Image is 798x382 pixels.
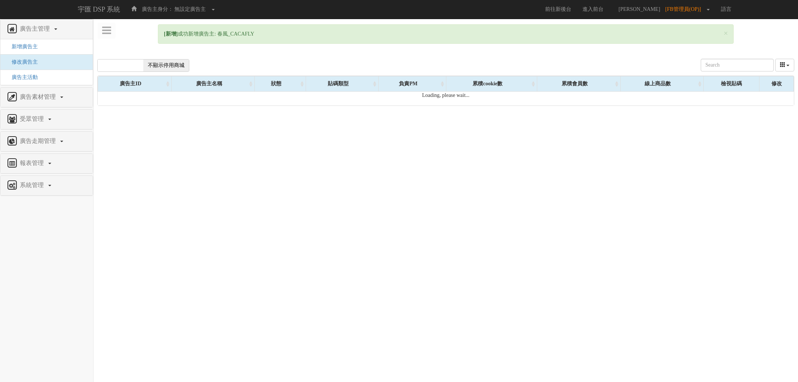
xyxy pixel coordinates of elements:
[98,76,171,91] div: 廣告主ID
[172,76,254,91] div: 廣告主名稱
[379,76,446,91] div: 負責PM
[98,92,794,106] div: Loading, please wait...
[6,135,87,147] a: 廣告走期管理
[6,180,87,192] a: 系統管理
[306,76,378,91] div: 貼碼類型
[6,44,38,49] a: 新增廣告主
[446,76,537,91] div: 累積cookie數
[6,91,87,103] a: 廣告素材管理
[701,59,774,71] input: Search
[724,30,728,37] button: Close
[6,59,38,65] a: 修改廣告主
[615,6,664,12] span: [PERSON_NAME]
[775,59,795,71] button: columns
[759,76,794,91] div: 修改
[174,6,206,12] span: 無設定廣告主
[6,23,87,35] a: 廣告主管理
[665,6,705,12] span: [FB管理員(OP)]
[18,116,48,122] span: 受眾管理
[704,76,759,91] div: 檢視貼碼
[18,138,59,144] span: 廣告走期管理
[6,113,87,125] a: 受眾管理
[621,76,703,91] div: 線上商品數
[6,158,87,169] a: 報表管理
[537,76,620,91] div: 累積會員數
[158,24,734,44] div: 成功新增廣告主: 春風_CACAFLY
[142,6,173,12] span: 廣告主身分：
[18,94,59,100] span: 廣告素材管理
[255,76,306,91] div: 狀態
[164,31,178,37] strong: [新增]
[18,182,48,188] span: 系統管理
[143,59,189,71] span: 不顯示停用商城
[6,74,38,80] a: 廣告主活動
[724,29,728,38] span: ×
[18,25,53,32] span: 廣告主管理
[18,160,48,166] span: 報表管理
[775,59,795,71] div: Columns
